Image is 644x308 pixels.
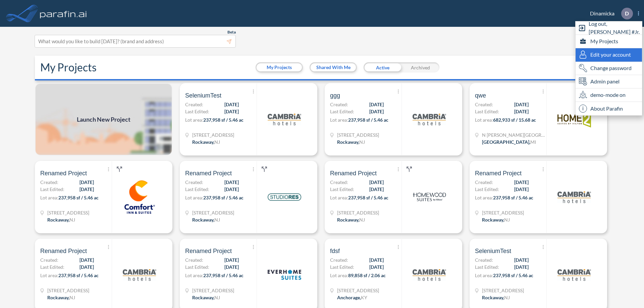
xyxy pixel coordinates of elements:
span: Created: [475,256,493,263]
span: Last Edited: [40,186,64,193]
span: MI [530,139,536,145]
span: My Projects [590,37,618,45]
span: qwe [475,91,486,100]
h2: My Projects [40,61,97,74]
span: 1899 Evergreen Rd [337,287,379,294]
span: NJ [69,295,75,300]
span: [DATE] [514,179,529,186]
span: Change password [590,64,632,72]
span: Created: [185,101,203,108]
span: Renamed Project [185,247,232,255]
span: Created: [185,256,203,263]
span: Rockaway , [192,295,214,300]
span: NJ [359,217,365,223]
a: Launch New Project [35,83,172,156]
span: fdsf [330,247,340,255]
span: 89,858 sf / 2.06 ac [348,272,386,278]
div: Rockaway, NJ [192,294,220,301]
span: Renamed Project [40,169,87,177]
span: Lot area: [475,117,493,123]
span: demo-mode on [590,91,626,99]
span: i [579,105,587,113]
div: Log out [576,21,642,35]
span: 321 Mt Hope Ave [337,131,379,138]
span: [DATE] [224,179,239,186]
img: logo [39,7,88,20]
span: 682,933 sf / 15.68 ac [493,117,536,123]
div: My Projects [576,35,642,48]
span: Renamed Project [475,169,522,177]
span: Last Edited: [475,186,499,193]
span: Last Edited: [330,263,354,270]
span: Created: [330,101,348,108]
span: NJ [214,139,220,145]
div: Rockaway, NJ [47,216,75,223]
span: 321 Mt Hope Ave [47,287,89,294]
span: Created: [330,179,348,186]
span: [DATE] [79,186,94,193]
span: Last Edited: [40,263,64,270]
span: KY [361,295,367,300]
span: Rockaway , [192,139,214,145]
span: ggg [330,91,340,100]
span: [DATE] [369,108,384,115]
img: logo [413,180,446,214]
span: Rockaway , [192,217,214,223]
span: Edit your account [590,51,631,59]
span: Launch New Project [77,115,130,124]
span: 321 Mt Hope Ave [192,209,234,216]
img: logo [123,180,156,214]
span: 321 Mt Hope Ave [482,287,524,294]
span: 321 Mt Hope Ave [47,209,89,216]
span: Lot area: [185,195,203,200]
span: Created: [40,179,58,186]
span: Lot area: [475,195,493,200]
span: [DATE] [224,108,239,115]
span: Last Edited: [185,108,209,115]
span: 237,958 sf / 5.46 ac [203,195,244,200]
span: Last Edited: [185,186,209,193]
span: NJ [214,295,220,300]
div: Rockaway, NJ [47,294,75,301]
div: Rockaway, NJ [192,216,220,223]
span: [DATE] [79,179,94,186]
img: logo [557,180,591,214]
div: Anchorage, KY [337,294,367,301]
img: logo [557,258,591,292]
span: 237,958 sf / 5.46 ac [348,195,388,200]
img: logo [123,258,156,292]
span: 237,958 sf / 5.46 ac [203,117,244,123]
span: [DATE] [224,263,239,270]
span: Lot area: [330,117,348,123]
span: Rockaway , [47,217,69,223]
span: 237,958 sf / 5.46 ac [348,117,388,123]
div: Rockaway, NJ [337,138,365,145]
span: [DATE] [79,263,94,270]
span: NJ [504,295,510,300]
span: SeleniumTest [475,247,511,255]
div: Dinamicka [580,8,639,19]
span: Rockaway , [47,295,69,300]
span: 237,958 sf / 5.46 ac [203,272,244,278]
span: Last Edited: [475,263,499,270]
span: Rockaway , [337,139,359,145]
span: Beta [227,29,236,35]
div: Rockaway, NJ [482,294,510,301]
span: 237,958 sf / 5.46 ac [493,195,533,200]
img: add [35,83,172,156]
span: Renamed Project [330,169,377,177]
span: Created: [330,256,348,263]
span: 321 Mt Hope Ave [337,209,379,216]
span: [DATE] [514,256,529,263]
span: Rockaway , [482,295,504,300]
div: About Parafin [576,102,642,115]
span: SeleniumTest [185,91,221,100]
span: NJ [504,217,510,223]
span: Created: [185,179,203,186]
span: 237,958 sf / 5.46 ac [493,272,533,278]
span: [DATE] [514,108,529,115]
span: Rockaway , [337,217,359,223]
span: Lot area: [330,272,348,278]
span: [DATE] [369,186,384,193]
span: Created: [475,101,493,108]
